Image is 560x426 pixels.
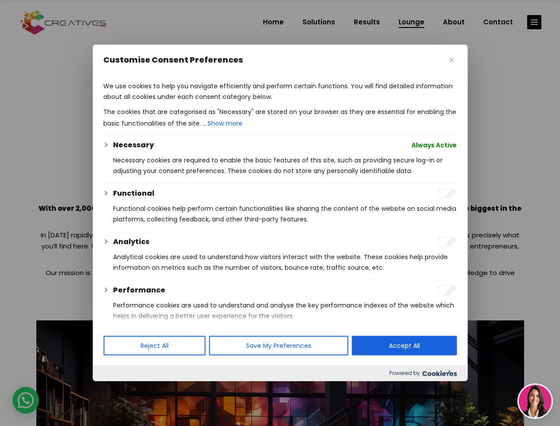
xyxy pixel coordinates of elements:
img: Cookieyes logo [422,371,457,376]
button: Close [446,55,457,65]
p: Performance cookies are used to understand and analyse the key performance indexes of the website... [113,300,457,321]
p: Analytical cookies are used to understand how visitors interact with the website. These cookies h... [113,252,457,273]
button: Show more [207,117,243,130]
div: Powered by [93,365,467,381]
button: Performance [113,285,165,296]
button: Accept All [352,336,457,355]
span: Always Active [411,140,457,150]
input: Enable Functional [437,188,457,199]
input: Enable Analytics [437,237,457,247]
p: Functional cookies help perform certain functionalities like sharing the content of the website o... [113,203,457,225]
span: Customise Consent Preferences [103,55,243,65]
p: Necessary cookies are required to enable the basic features of this site, such as providing secur... [113,155,457,176]
button: Reject All [103,336,205,355]
div: Customise Consent Preferences [93,45,467,381]
button: Analytics [113,237,149,247]
button: Necessary [113,140,154,150]
button: Save My Preferences [209,336,348,355]
p: We use cookies to help you navigate efficiently and perform certain functions. You will find deta... [103,81,457,102]
p: The cookies that are categorised as "Necessary" are stored on your browser as they are essential ... [103,106,457,130]
img: Close [449,58,454,62]
input: Enable Performance [437,285,457,296]
img: agent [519,385,552,418]
button: Functional [113,188,154,199]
